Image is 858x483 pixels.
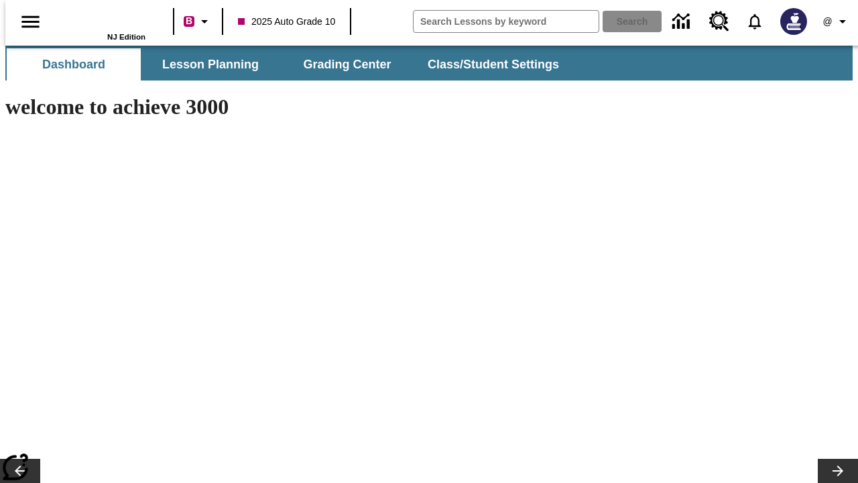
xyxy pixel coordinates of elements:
[11,2,50,42] button: Open side menu
[186,13,192,30] span: B
[58,5,145,41] div: Home
[701,3,737,40] a: Resource Center, Will open in new tab
[772,4,815,39] button: Select a new avatar
[5,48,571,80] div: SubNavbar
[5,95,585,119] h1: welcome to achieve 3000
[822,15,832,29] span: @
[162,57,259,72] span: Lesson Planning
[780,8,807,35] img: Avatar
[737,4,772,39] a: Notifications
[178,9,218,34] button: Boost Class color is violet red. Change class color
[107,33,145,41] span: NJ Edition
[58,6,145,33] a: Home
[143,48,278,80] button: Lesson Planning
[5,46,853,80] div: SubNavbar
[428,57,559,72] span: Class/Student Settings
[280,48,414,80] button: Grading Center
[417,48,570,80] button: Class/Student Settings
[664,3,701,40] a: Data Center
[7,48,141,80] button: Dashboard
[818,459,858,483] button: Lesson carousel, Next
[238,15,335,29] span: 2025 Auto Grade 10
[815,9,858,34] button: Profile/Settings
[42,57,105,72] span: Dashboard
[414,11,599,32] input: search field
[303,57,391,72] span: Grading Center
